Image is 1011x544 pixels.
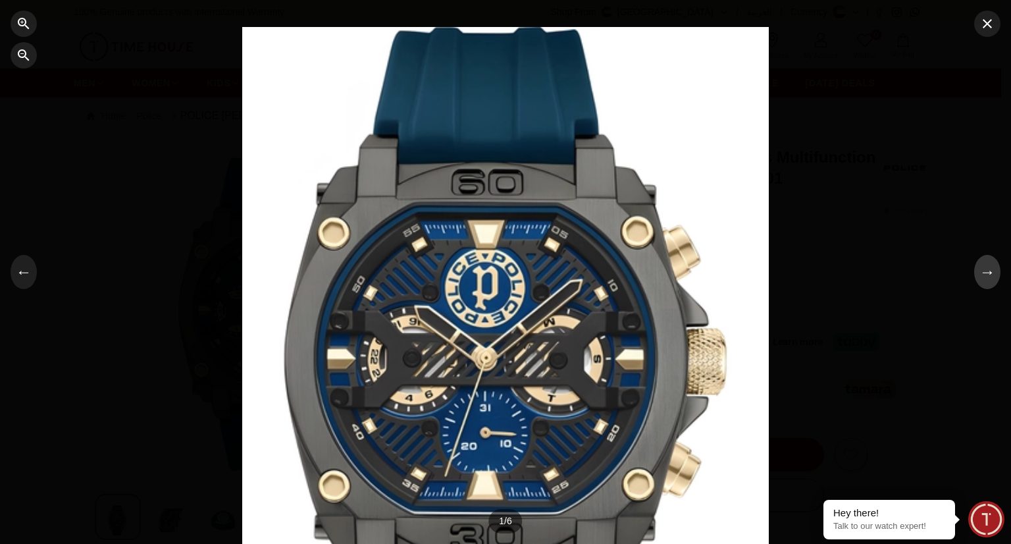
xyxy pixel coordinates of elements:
div: Hey there! [833,506,945,520]
p: Talk to our watch expert! [833,521,945,532]
button: → [974,255,1000,289]
div: Chat Widget [968,501,1004,537]
div: 1 / 6 [488,509,522,533]
button: ← [11,255,37,289]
